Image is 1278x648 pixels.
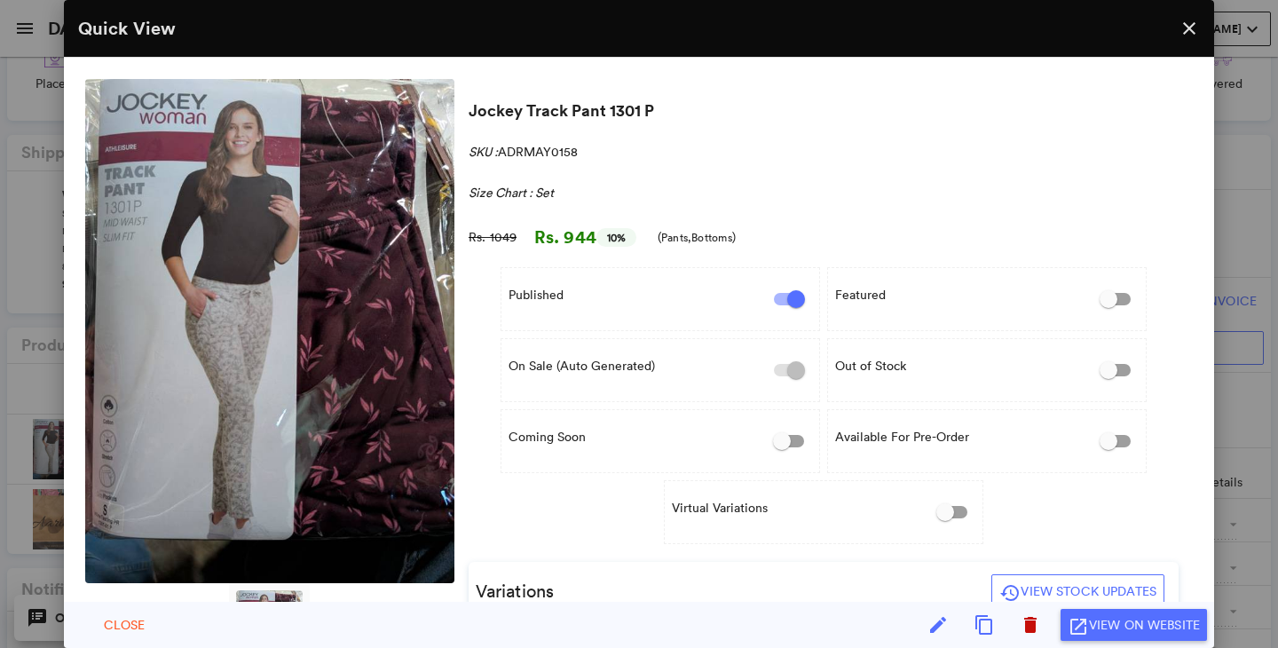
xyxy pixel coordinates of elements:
span: , [688,230,691,245]
span: Pants [661,230,691,245]
md-icon: close [1179,18,1200,39]
strike: Rs. 1049 [469,228,517,246]
span: ( ) [658,228,736,246]
span: Bottoms [691,230,732,245]
span: 10% [596,228,636,247]
img: 1000036913-1746789329951-large.jpg [85,79,454,583]
h3: Quick View [78,19,176,38]
md-icon: edit [927,614,949,636]
button: Close [85,609,163,641]
span: Variations [476,579,554,605]
button: close [1171,11,1207,46]
p: ADRMAY0158 [461,136,1186,168]
button: Move to Trash [1013,607,1048,643]
p: Virtual Variations [672,499,768,517]
p: Available For Pre-Order [835,428,969,446]
md-icon: open_in_new [1068,616,1089,637]
p: Coming Soon [509,428,586,446]
span: View On Website [1089,617,1200,633]
md-icon: delete [1020,614,1041,636]
p: Featured [835,286,886,304]
button: historyView Stock Updates [991,574,1164,608]
a: Edit Product [920,607,956,643]
i: Size Chart : Set [469,185,554,201]
p: Out of Stock [835,357,906,375]
md-icon: content_copy [974,614,995,636]
button: open_in_newView On Website [1061,609,1207,641]
h4: Jockey Track Pant 1301 P [461,95,1186,127]
button: Duplicate the product and Start editing [966,607,1002,643]
i: SKU : [469,144,498,160]
md-icon: history [999,582,1021,604]
p: On Sale (Auto Generated) [509,357,655,375]
span: Rs. 944 [517,225,596,250]
p: Published [509,286,564,304]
